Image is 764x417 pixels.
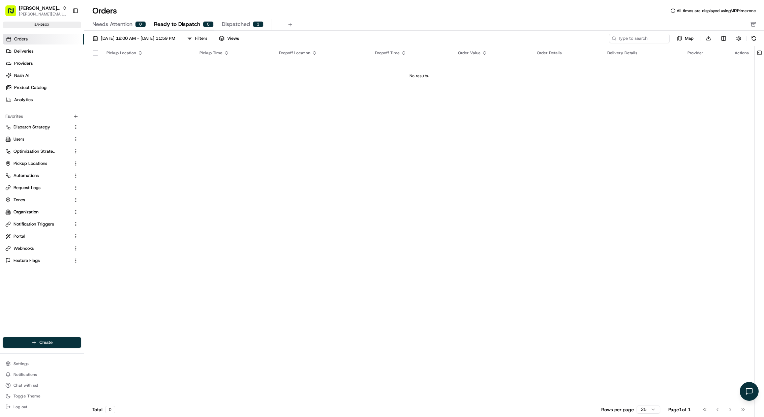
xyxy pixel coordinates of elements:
button: Dispatch Strategy [3,122,81,132]
button: Start new chat [115,66,123,75]
div: 📗 [7,98,12,104]
button: Toggle Theme [3,391,81,401]
span: API Documentation [64,98,108,105]
button: Request Logs [3,182,81,193]
button: Automations [3,170,81,181]
span: Settings [13,361,29,366]
a: Optimization Strategy [5,148,70,154]
span: Dispatch Strategy [13,124,50,130]
div: No results. [87,73,752,79]
span: Notifications [13,372,37,377]
a: 💻API Documentation [54,95,111,107]
div: Pickup Location [106,50,189,56]
div: Order Details [537,50,597,56]
button: Refresh [749,34,759,43]
a: Nash AI [3,70,84,81]
button: Webhooks [3,243,81,254]
a: Request Logs [5,185,70,191]
span: Views [227,35,239,41]
span: Chat with us! [13,383,38,388]
div: 0 [105,406,115,413]
span: Map [685,35,694,41]
a: Providers [3,58,84,69]
span: Dispatched [222,20,250,28]
a: Automations [5,173,70,179]
span: Create [39,339,53,346]
span: Nash AI [14,72,29,79]
span: Optimization Strategy [13,148,56,154]
div: Favorites [3,111,81,122]
div: Delivery Details [607,50,677,56]
div: Page 1 of 1 [668,406,691,413]
a: Pickup Locations [5,160,70,167]
div: 💻 [57,98,62,104]
a: Powered byPylon [48,114,82,119]
button: Portal [3,231,81,242]
span: All times are displayed using MDT timezone [677,8,756,13]
span: Deliveries [14,48,33,54]
div: Provider [687,50,724,56]
button: [PERSON_NAME] Org[PERSON_NAME][EMAIL_ADDRESS][DOMAIN_NAME] [3,3,70,19]
a: Notification Triggers [5,221,70,227]
p: Rows per page [601,406,634,413]
span: Ready to Dispatch [154,20,200,28]
div: We're available if you need us! [23,71,85,77]
button: [PERSON_NAME][EMAIL_ADDRESS][DOMAIN_NAME] [19,11,67,17]
div: 3 [253,21,264,27]
span: Analytics [14,97,33,103]
a: 📗Knowledge Base [4,95,54,107]
button: Pickup Locations [3,158,81,169]
div: sandbox [3,22,81,28]
span: Needs Attention [92,20,132,28]
div: Actions [735,50,749,56]
button: [DATE] 12:00 AM - [DATE] 11:59 PM [90,34,178,43]
span: Portal [13,233,25,239]
span: Automations [13,173,39,179]
span: Feature Flags [13,258,40,264]
div: Dropoff Time [375,50,447,56]
div: Pickup Time [200,50,268,56]
button: Settings [3,359,81,368]
button: Users [3,134,81,145]
span: Product Catalog [14,85,47,91]
span: Providers [14,60,33,66]
span: Pylon [67,114,82,119]
span: Pickup Locations [13,160,47,167]
p: Welcome 👋 [7,27,123,38]
span: [DATE] 12:00 AM - [DATE] 11:59 PM [101,35,175,41]
div: 0 [203,21,214,27]
a: Analytics [3,94,84,105]
span: Organization [13,209,38,215]
a: Deliveries [3,46,84,57]
a: Users [5,136,70,142]
div: 0 [135,21,146,27]
div: Order Value [458,50,526,56]
a: Webhooks [5,245,70,251]
span: Orders [14,36,28,42]
button: Notifications [3,370,81,379]
button: Chat with us! [3,381,81,390]
h1: Orders [92,5,117,16]
span: Knowledge Base [13,98,52,105]
a: Orders [3,34,84,44]
img: 1736555255976-a54dd68f-1ca7-489b-9aae-adbdc363a1c4 [7,64,19,77]
button: Views [216,34,242,43]
a: Organization [5,209,70,215]
input: Clear [18,43,111,51]
span: Toggle Theme [13,393,40,399]
img: Nash [7,7,20,20]
button: Zones [3,195,81,205]
button: Create [3,337,81,348]
button: Feature Flags [3,255,81,266]
div: Dropoff Location [279,50,364,56]
button: Map [672,34,698,42]
button: Optimization Strategy [3,146,81,157]
a: Portal [5,233,70,239]
a: Zones [5,197,70,203]
button: [PERSON_NAME] Org [19,5,60,11]
a: Product Catalog [3,82,84,93]
span: Request Logs [13,185,40,191]
span: Notification Triggers [13,221,54,227]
